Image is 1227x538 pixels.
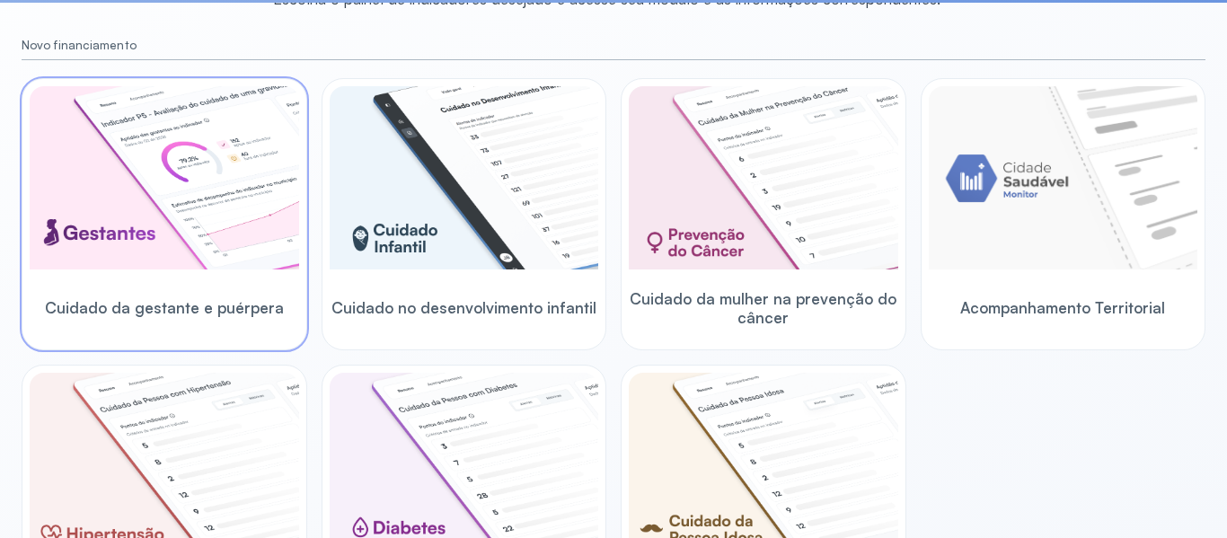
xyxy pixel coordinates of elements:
[629,289,898,328] span: Cuidado da mulher na prevenção do câncer
[30,86,299,269] img: pregnants.png
[629,86,898,269] img: woman-cancer-prevention-care.png
[960,298,1165,317] span: Acompanhamento Territorial
[331,298,596,317] span: Cuidado no desenvolvimento infantil
[45,298,284,317] span: Cuidado da gestante e puérpera
[929,86,1198,269] img: placeholder-module-ilustration.png
[22,38,1205,53] small: Novo financiamento
[330,86,599,269] img: child-development.png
